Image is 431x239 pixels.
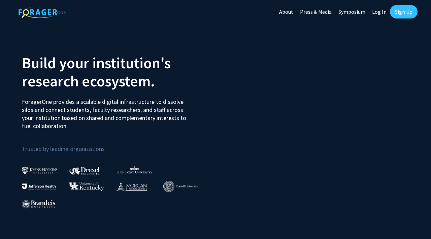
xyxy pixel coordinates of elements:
h2: Build your institution's research ecosystem. [22,54,210,90]
img: Drexel University [69,167,100,174]
img: ForagerOne Logo [19,6,66,18]
img: Brandeis University [22,200,56,208]
p: Trusted by leading organizations [22,135,210,154]
img: Johns Hopkins University [22,167,58,174]
img: Morgan State University [116,182,147,191]
img: High Point University [117,165,152,173]
img: University of Kentucky [69,182,104,191]
p: ForagerOne provides a scalable digital infrastructure to dissolve silos and connect students, fac... [22,93,188,130]
img: Thomas Jefferson University [22,184,56,190]
a: Sign Up [390,5,418,18]
img: Cornell University [163,181,198,192]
